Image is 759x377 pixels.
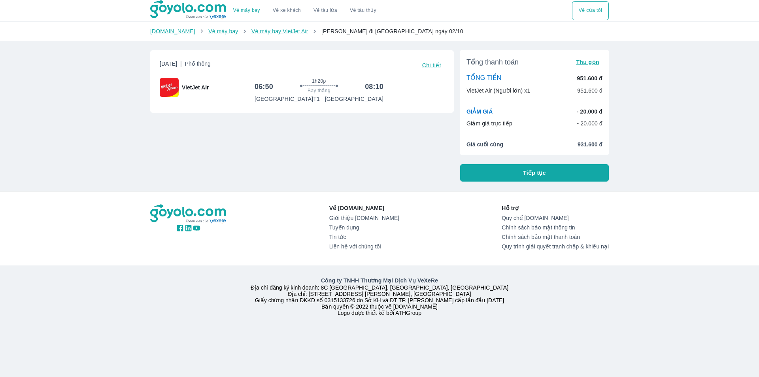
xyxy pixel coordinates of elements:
p: [GEOGRAPHIC_DATA] [325,95,383,103]
div: choose transportation mode [227,1,383,20]
span: Chi tiết [422,62,441,68]
p: 951.600 đ [577,87,602,95]
span: [DATE] [160,60,211,71]
a: Vé tàu lửa [307,1,344,20]
p: GIẢM GIÁ [466,108,493,116]
span: Thu gọn [576,59,599,65]
button: Thu gọn [573,57,602,68]
p: VietJet Air (Người lớn) x1 [466,87,530,95]
p: 951.600 đ [577,74,602,82]
span: 1h20p [312,78,326,84]
a: Quy chế [DOMAIN_NAME] [502,215,609,221]
span: Tổng thanh toán [466,57,519,67]
div: Địa chỉ đăng ký kinh doanh: 8C [GEOGRAPHIC_DATA], [GEOGRAPHIC_DATA], [GEOGRAPHIC_DATA] Địa chỉ: [... [145,277,614,316]
p: TỔNG TIỀN [466,74,501,83]
a: Liên hệ với chúng tôi [329,243,399,250]
p: Về [DOMAIN_NAME] [329,204,399,212]
span: VietJet Air [182,83,209,91]
a: Vé xe khách [273,8,301,13]
a: Quy trình giải quyết tranh chấp & khiếu nại [502,243,609,250]
a: Chính sách bảo mật thanh toán [502,234,609,240]
p: [GEOGRAPHIC_DATA] T1 [255,95,320,103]
span: Giá cuối cùng [466,140,503,148]
span: [PERSON_NAME] đi [GEOGRAPHIC_DATA] ngày 02/10 [321,28,463,34]
a: Tuyển dụng [329,224,399,231]
img: logo [150,204,227,224]
span: | [180,61,182,67]
p: - 20.000 đ [577,119,602,127]
button: Vé tàu thủy [344,1,383,20]
span: Bay thẳng [308,87,330,94]
h6: 06:50 [255,82,273,91]
button: Tiếp tục [460,164,609,182]
h6: 08:10 [365,82,383,91]
span: Tiếp tục [523,169,546,177]
button: Vé của tôi [572,1,609,20]
button: Chi tiết [419,60,444,71]
p: Hỗ trợ [502,204,609,212]
p: - 20.000 đ [577,108,602,116]
a: Vé máy bay [233,8,260,13]
span: 931.600 đ [578,140,602,148]
a: Vé máy bay VietJet Air [251,28,308,34]
a: Giới thiệu [DOMAIN_NAME] [329,215,399,221]
p: Giảm giá trực tiếp [466,119,512,127]
span: Phổ thông [185,61,211,67]
a: Vé máy bay [208,28,238,34]
div: choose transportation mode [572,1,609,20]
a: [DOMAIN_NAME] [150,28,195,34]
a: Chính sách bảo mật thông tin [502,224,609,231]
nav: breadcrumb [150,27,609,35]
p: Công ty TNHH Thương Mại Dịch Vụ VeXeRe [152,277,607,284]
a: Tin tức [329,234,399,240]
